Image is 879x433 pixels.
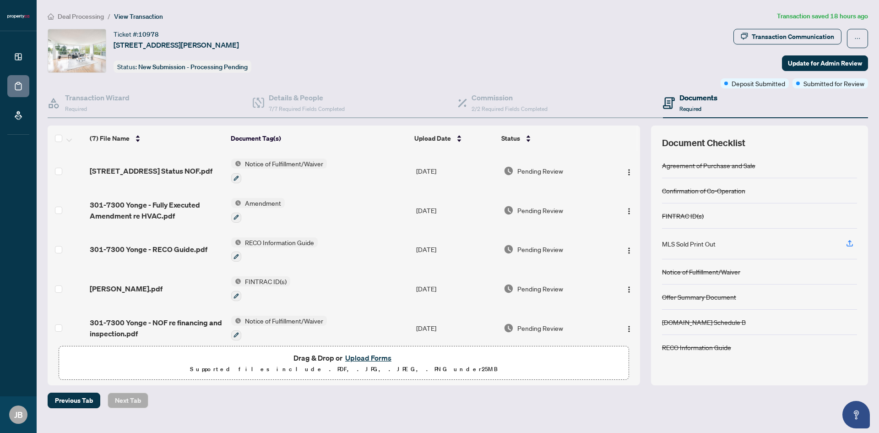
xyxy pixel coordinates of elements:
[504,205,514,215] img: Document Status
[733,29,841,44] button: Transaction Communication
[7,14,29,19] img: logo
[65,92,130,103] h4: Transaction Wizard
[231,237,318,262] button: Status IconRECO Information Guide
[114,12,163,21] span: View Transaction
[48,393,100,408] button: Previous Tab
[662,342,731,352] div: RECO Information Guide
[732,78,785,88] span: Deposit Submitted
[231,276,241,286] img: Status Icon
[517,166,563,176] span: Pending Review
[114,29,159,39] div: Ticket #:
[411,126,498,151] th: Upload Date
[231,198,285,223] button: Status IconAmendment
[114,60,251,73] div: Status:
[662,267,740,277] div: Notice of Fulfillment/Waiver
[412,269,500,308] td: [DATE]
[622,203,636,218] button: Logo
[662,211,704,221] div: FINTRAC ID(s)
[854,35,861,42] span: ellipsis
[622,321,636,335] button: Logo
[504,166,514,176] img: Document Status
[414,133,451,143] span: Upload Date
[293,352,394,364] span: Drag & Drop or
[269,92,345,103] h4: Details & People
[517,244,563,254] span: Pending Review
[231,237,241,247] img: Status Icon
[782,55,868,71] button: Update for Admin Review
[625,208,633,215] img: Logo
[90,133,130,143] span: (7) File Name
[55,393,93,408] span: Previous Tab
[662,137,745,149] span: Document Checklist
[662,292,736,302] div: Offer Summary Document
[412,151,500,191] td: [DATE]
[231,316,241,326] img: Status Icon
[622,164,636,178] button: Logo
[241,276,290,286] span: FINTRAC ID(s)
[662,239,716,249] div: MLS Sold Print Out
[241,198,285,208] span: Amendment
[65,364,623,375] p: Supported files include .PDF, .JPG, .JPEG, .PNG under 25 MB
[231,159,327,183] button: Status IconNotice of Fulfillment/Waiver
[231,316,327,340] button: Status IconNotice of Fulfillment/Waiver
[501,133,520,143] span: Status
[504,244,514,254] img: Document Status
[138,63,248,71] span: New Submission - Processing Pending
[269,105,345,112] span: 7/7 Required Fields Completed
[679,105,701,112] span: Required
[90,244,207,255] span: 301-7300 Yonge - RECO Guide.pdf
[138,30,159,38] span: 10978
[90,199,224,221] span: 301-7300 Yonge - Fully Executed Amendment re HVAC.pdf
[231,198,241,208] img: Status Icon
[622,242,636,257] button: Logo
[412,230,500,269] td: [DATE]
[625,247,633,254] img: Logo
[625,286,633,293] img: Logo
[662,317,746,327] div: [DOMAIN_NAME] Schedule B
[231,276,290,301] button: Status IconFINTRAC ID(s)
[90,165,212,176] span: [STREET_ADDRESS] Status NOF.pdf
[108,11,110,22] li: /
[114,39,239,50] span: [STREET_ADDRESS][PERSON_NAME]
[412,308,500,348] td: [DATE]
[517,323,563,333] span: Pending Review
[48,29,106,72] img: IMG-N12384624_1.jpg
[231,159,241,169] img: Status Icon
[803,78,864,88] span: Submitted for Review
[14,408,23,421] span: JB
[625,169,633,176] img: Logo
[412,191,500,230] td: [DATE]
[622,281,636,296] button: Logo
[59,346,629,380] span: Drag & Drop orUpload FormsSupported files include .PDF, .JPG, .JPEG, .PNG under25MB
[517,284,563,294] span: Pending Review
[90,317,224,339] span: 301-7300 Yonge - NOF re financing and inspection.pdf
[65,105,87,112] span: Required
[241,316,327,326] span: Notice of Fulfillment/Waiver
[625,325,633,333] img: Logo
[498,126,607,151] th: Status
[662,160,755,170] div: Agreement of Purchase and Sale
[752,29,834,44] div: Transaction Communication
[517,205,563,215] span: Pending Review
[86,126,227,151] th: (7) File Name
[241,159,327,169] span: Notice of Fulfillment/Waiver
[58,12,104,21] span: Deal Processing
[241,237,318,247] span: RECO Information Guide
[504,323,514,333] img: Document Status
[662,186,745,196] div: Confirmation of Co-Operation
[504,284,514,294] img: Document Status
[472,105,548,112] span: 2/2 Required Fields Completed
[342,352,394,364] button: Upload Forms
[788,56,862,71] span: Update for Admin Review
[108,393,148,408] button: Next Tab
[842,401,870,428] button: Open asap
[227,126,411,151] th: Document Tag(s)
[777,11,868,22] article: Transaction saved 18 hours ago
[90,283,163,294] span: [PERSON_NAME].pdf
[48,13,54,20] span: home
[472,92,548,103] h4: Commission
[679,92,717,103] h4: Documents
